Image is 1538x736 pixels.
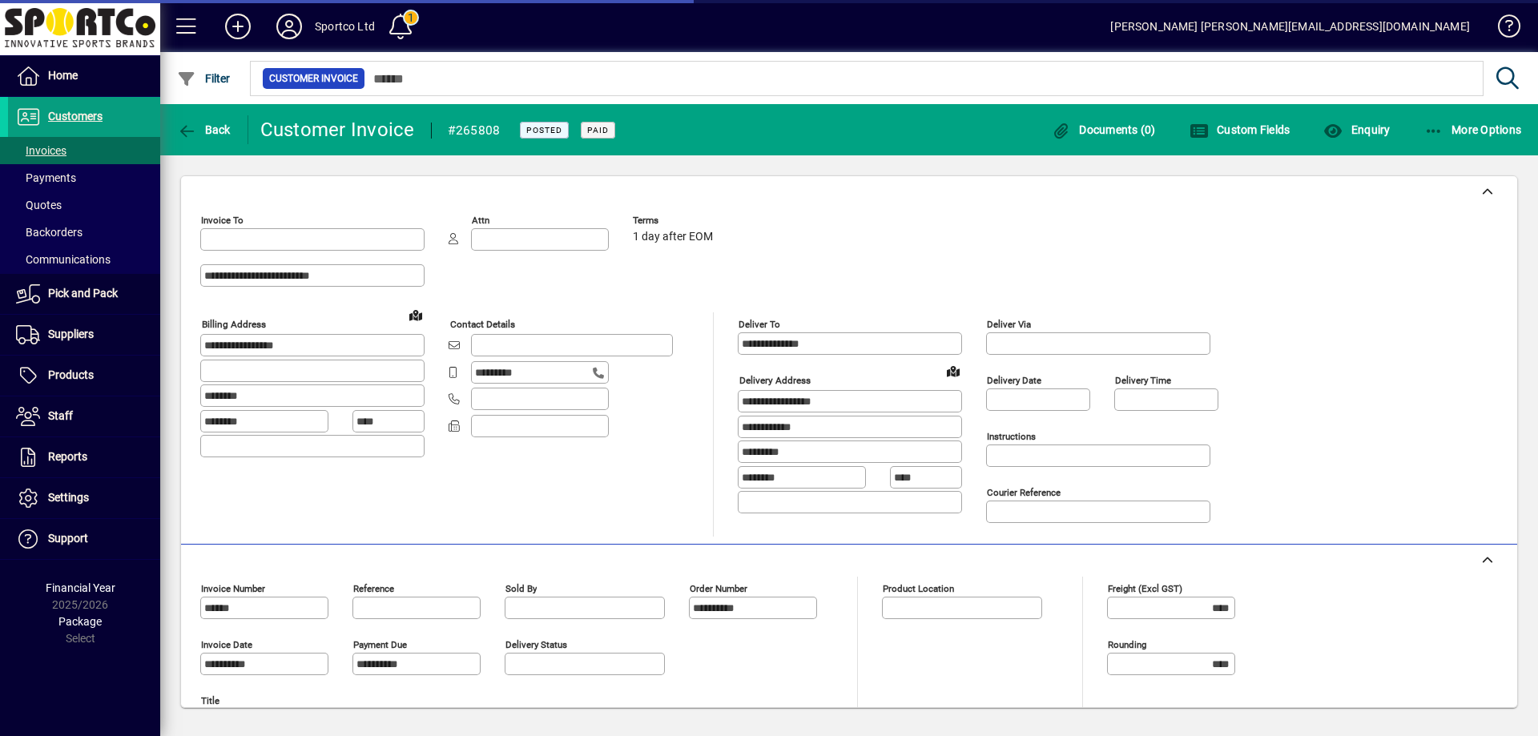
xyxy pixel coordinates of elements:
[1048,115,1160,144] button: Documents (0)
[58,615,102,628] span: Package
[1108,583,1182,594] mat-label: Freight (excl GST)
[1486,3,1518,55] a: Knowledge Base
[16,171,76,184] span: Payments
[8,519,160,559] a: Support
[8,315,160,355] a: Suppliers
[48,491,89,504] span: Settings
[526,125,562,135] span: Posted
[353,583,394,594] mat-label: Reference
[48,532,88,545] span: Support
[353,639,407,650] mat-label: Payment due
[987,431,1036,442] mat-label: Instructions
[633,215,729,226] span: Terms
[48,69,78,82] span: Home
[987,319,1031,330] mat-label: Deliver via
[587,125,609,135] span: Paid
[1110,14,1470,39] div: [PERSON_NAME] [PERSON_NAME][EMAIL_ADDRESS][DOMAIN_NAME]
[505,639,567,650] mat-label: Delivery status
[48,368,94,381] span: Products
[1186,115,1294,144] button: Custom Fields
[8,191,160,219] a: Quotes
[1052,123,1156,136] span: Documents (0)
[46,581,115,594] span: Financial Year
[8,56,160,96] a: Home
[173,64,235,93] button: Filter
[48,287,118,300] span: Pick and Pack
[403,302,429,328] a: View on map
[173,115,235,144] button: Back
[48,328,94,340] span: Suppliers
[472,215,489,226] mat-label: Attn
[8,396,160,436] a: Staff
[940,358,966,384] a: View on map
[987,375,1041,386] mat-label: Delivery date
[48,110,103,123] span: Customers
[315,14,375,39] div: Sportco Ltd
[201,215,244,226] mat-label: Invoice To
[8,219,160,246] a: Backorders
[739,319,780,330] mat-label: Deliver To
[8,478,160,518] a: Settings
[16,226,83,239] span: Backorders
[201,639,252,650] mat-label: Invoice date
[264,12,315,41] button: Profile
[690,583,747,594] mat-label: Order number
[201,695,219,706] mat-label: Title
[177,123,231,136] span: Back
[1420,115,1526,144] button: More Options
[201,583,265,594] mat-label: Invoice number
[8,437,160,477] a: Reports
[1424,123,1522,136] span: More Options
[160,115,248,144] app-page-header-button: Back
[448,118,501,143] div: #265808
[505,583,537,594] mat-label: Sold by
[260,117,415,143] div: Customer Invoice
[16,144,66,157] span: Invoices
[8,356,160,396] a: Products
[177,72,231,85] span: Filter
[8,137,160,164] a: Invoices
[883,583,954,594] mat-label: Product location
[48,450,87,463] span: Reports
[1323,123,1390,136] span: Enquiry
[8,246,160,273] a: Communications
[633,231,713,243] span: 1 day after EOM
[16,199,62,211] span: Quotes
[16,253,111,266] span: Communications
[8,164,160,191] a: Payments
[1319,115,1394,144] button: Enquiry
[269,70,358,86] span: Customer Invoice
[1190,123,1290,136] span: Custom Fields
[987,487,1061,498] mat-label: Courier Reference
[1108,639,1146,650] mat-label: Rounding
[212,12,264,41] button: Add
[48,409,73,422] span: Staff
[8,274,160,314] a: Pick and Pack
[1115,375,1171,386] mat-label: Delivery time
